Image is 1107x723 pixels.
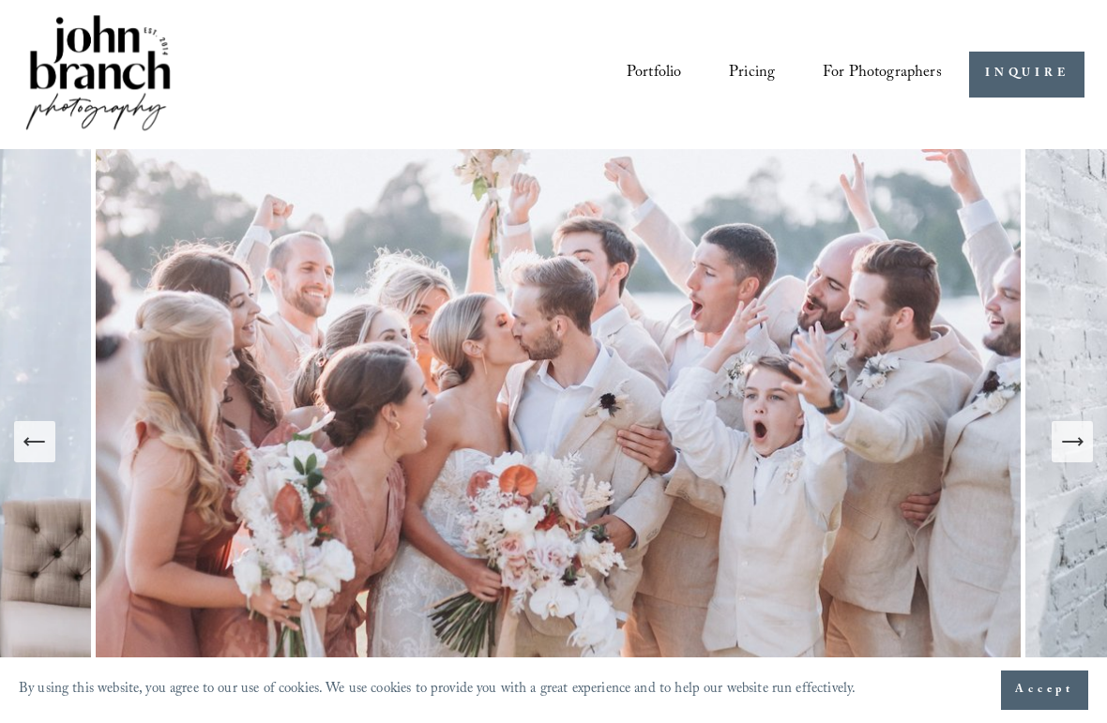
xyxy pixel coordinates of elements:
img: John Branch IV Photography [23,11,174,138]
span: For Photographers [823,59,942,90]
a: INQUIRE [969,52,1084,98]
button: Accept [1001,670,1088,710]
p: By using this website, you agree to our use of cookies. We use cookies to provide you with a grea... [19,676,856,704]
a: Pricing [729,57,775,91]
a: Portfolio [627,57,681,91]
span: Accept [1015,681,1074,700]
button: Next Slide [1052,421,1093,462]
button: Previous Slide [14,421,55,462]
a: folder dropdown [823,57,942,91]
